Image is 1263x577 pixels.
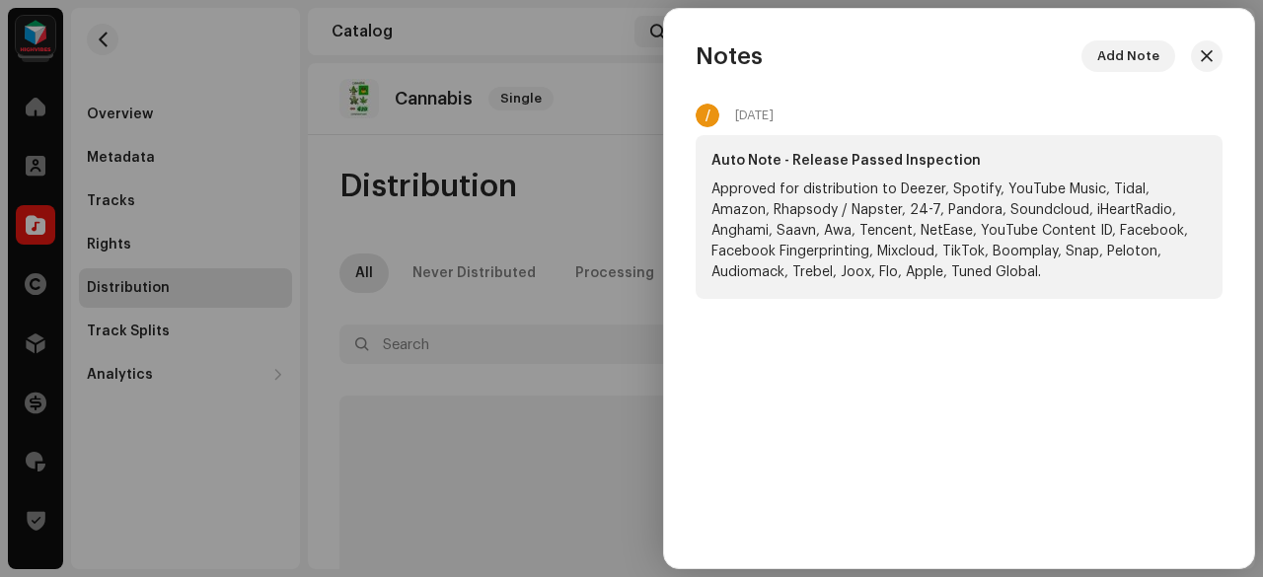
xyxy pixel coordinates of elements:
div: / [696,104,719,127]
h3: Notes [696,40,763,72]
div: [DATE] [735,108,774,123]
span: Add Note [1097,36,1159,76]
div: Auto Note - Release Passed Inspection [711,151,1207,172]
div: Approved for distribution to Deezer, Spotify, YouTube Music, Tidal, Amazon, Rhapsody / Napster, 2... [711,180,1207,283]
button: Add Note [1081,40,1175,72]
